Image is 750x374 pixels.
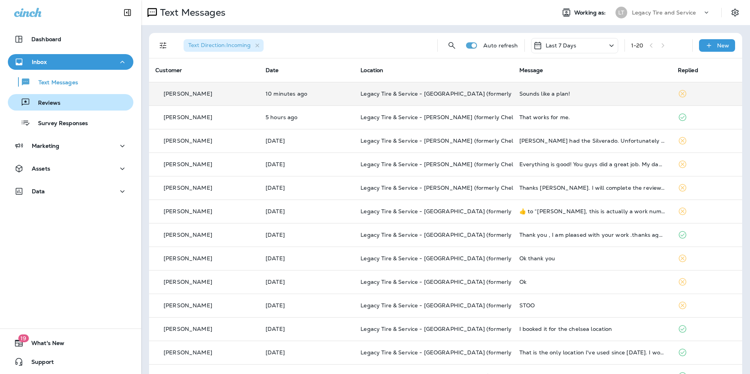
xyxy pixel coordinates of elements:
p: Dashboard [31,36,61,42]
span: Legacy Tire & Service - [PERSON_NAME] (formerly Chelsea Tire Pros) [360,161,550,168]
button: Dashboard [8,31,133,47]
p: [PERSON_NAME] [164,185,212,191]
button: Survey Responses [8,114,133,131]
span: Legacy Tire & Service - [PERSON_NAME] (formerly Chelsea Tire Pros) [360,114,550,121]
p: [PERSON_NAME] [164,302,212,309]
p: Auto refresh [483,42,518,49]
div: That is the only location I've used since 2008. I worked across the street from your building for... [519,349,665,356]
button: Search Messages [444,38,460,53]
div: That works for me. [519,114,665,120]
span: Legacy Tire & Service - [GEOGRAPHIC_DATA] (formerly Magic City Tire & Service) [360,302,582,309]
div: Sounds like a plan! [519,91,665,97]
p: [PERSON_NAME] [164,326,212,332]
p: Oct 11, 2025 10:22 AM [266,161,348,167]
button: Inbox [8,54,133,70]
p: [PERSON_NAME] [164,114,212,120]
span: Legacy Tire & Service - [GEOGRAPHIC_DATA] (formerly Magic City Tire & Service) [360,255,582,262]
p: Oct 10, 2025 10:27 AM [266,232,348,238]
button: Text Messages [8,74,133,90]
span: What's New [24,340,64,349]
button: Data [8,183,133,199]
div: LT [615,7,627,18]
p: Marketing [32,143,59,149]
p: New [717,42,729,49]
span: Text Direction : Incoming [188,42,251,49]
p: Oct 9, 2025 04:06 PM [266,302,348,309]
p: Text Messages [157,7,226,18]
span: Legacy Tire & Service - [GEOGRAPHIC_DATA] (formerly Magic City Tire & Service) [360,349,582,356]
div: STOO [519,302,665,309]
p: Oct 10, 2025 08:44 AM [266,279,348,285]
div: 1 - 20 [631,42,644,49]
p: Oct 10, 2025 08:59 AM [266,255,348,261]
span: Working as: [574,9,608,16]
p: Legacy Tire and Service [632,9,696,16]
p: [PERSON_NAME] [164,91,212,97]
div: Everything is good! You guys did a great job. My daughter is very pleased with it. [519,161,665,167]
span: Support [24,359,54,368]
p: Survey Responses [30,120,88,127]
div: I booked it for the chelsea location [519,326,665,332]
p: [PERSON_NAME] [164,232,212,238]
button: Support [8,354,133,370]
div: Mike had the Silverado. Unfortunately it was totaled in front of Walgreens in December. Hello 280... [519,138,665,144]
p: Oct 9, 2025 12:15 PM [266,349,348,356]
span: Legacy Tire & Service - [GEOGRAPHIC_DATA] (formerly Chalkville Auto & Tire Service) [360,231,595,238]
button: Collapse Sidebar [117,5,138,20]
span: Legacy Tire & Service - [GEOGRAPHIC_DATA] (formerly Chalkville Auto & Tire Service) [360,208,595,215]
button: Settings [728,5,742,20]
p: Oct 11, 2025 05:33 PM [266,138,348,144]
p: Oct 13, 2025 01:38 PM [266,91,348,97]
p: Oct 9, 2025 01:40 PM [266,326,348,332]
div: Ok thank you [519,255,665,261]
div: Text Direction:Incoming [184,39,264,52]
p: Oct 10, 2025 10:07 PM [266,185,348,191]
span: Legacy Tire & Service - [GEOGRAPHIC_DATA] (formerly Chalkville Auto & Tire Service) [360,90,595,97]
span: Legacy Tire & Service - [PERSON_NAME] (formerly Chelsea Tire Pros) [360,184,550,191]
p: [PERSON_NAME] [164,138,212,144]
p: Last 7 Days [546,42,577,49]
p: [PERSON_NAME] [164,349,212,356]
p: [PERSON_NAME] [164,279,212,285]
button: Filters [155,38,171,53]
p: Data [32,188,45,194]
p: [PERSON_NAME] [164,161,212,167]
button: Marketing [8,138,133,154]
span: Customer [155,67,182,74]
span: Legacy Tire & Service - [GEOGRAPHIC_DATA] (formerly Magic City Tire & Service) [360,325,582,332]
span: Location [360,67,383,74]
span: 19 [18,334,29,342]
p: [PERSON_NAME] [164,208,212,214]
p: [PERSON_NAME] [164,255,212,261]
div: ​👍​ to “ Lee, this is actually a work number for a program we use for customer communication. My ... [519,208,665,214]
span: Legacy Tire & Service - [PERSON_NAME] (formerly Chelsea Tire Pros) [360,137,550,144]
div: Thank you , I am pleased with your work .thanks again . [519,232,665,238]
div: Thanks Zach. I will complete the review. Appreciate you guys taking care of my jeep. [519,185,665,191]
p: Oct 10, 2025 01:02 PM [266,208,348,214]
p: Inbox [32,59,47,65]
span: Legacy Tire & Service - [GEOGRAPHIC_DATA] (formerly Chalkville Auto & Tire Service) [360,278,595,285]
button: Reviews [8,94,133,111]
button: 19What's New [8,335,133,351]
p: Oct 13, 2025 08:46 AM [266,114,348,120]
div: Ok [519,279,665,285]
p: Text Messages [31,79,78,87]
span: Message [519,67,543,74]
span: Date [266,67,279,74]
span: Replied [678,67,698,74]
p: Reviews [30,100,60,107]
p: Assets [32,165,50,172]
button: Assets [8,161,133,176]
